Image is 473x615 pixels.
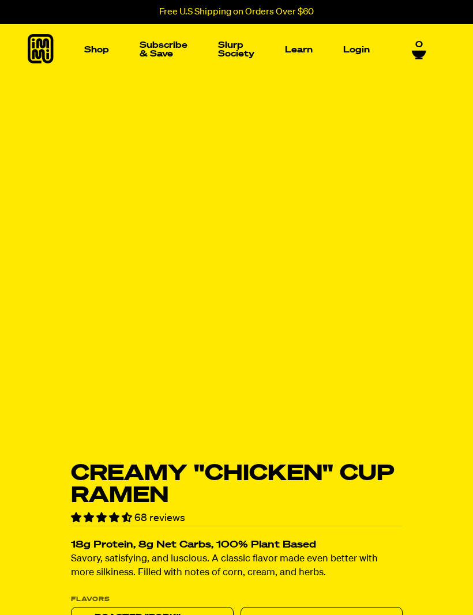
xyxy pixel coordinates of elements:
span: 68 reviews [134,513,185,523]
a: Subscribe & Save [135,36,192,63]
a: Login [339,41,374,59]
span: 0 [415,36,423,47]
a: Learn [280,41,317,59]
a: Shop [80,41,114,59]
h2: 18g Protein, 8g Net Carbs, 100% Plant Based [71,541,403,550]
p: Flavors [71,597,403,603]
p: Savory, satisfying, and luscious. A classic flavor made even better with more silkiness. Filled w... [71,553,403,580]
a: 0 [412,36,426,56]
p: Free U.S Shipping on Orders Over $60 [159,7,314,17]
h1: Creamy "Chicken" Cup Ramen [71,463,403,507]
span: 4.71 stars [71,513,134,523]
nav: Main navigation [80,24,374,75]
a: Slurp Society [213,36,259,63]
